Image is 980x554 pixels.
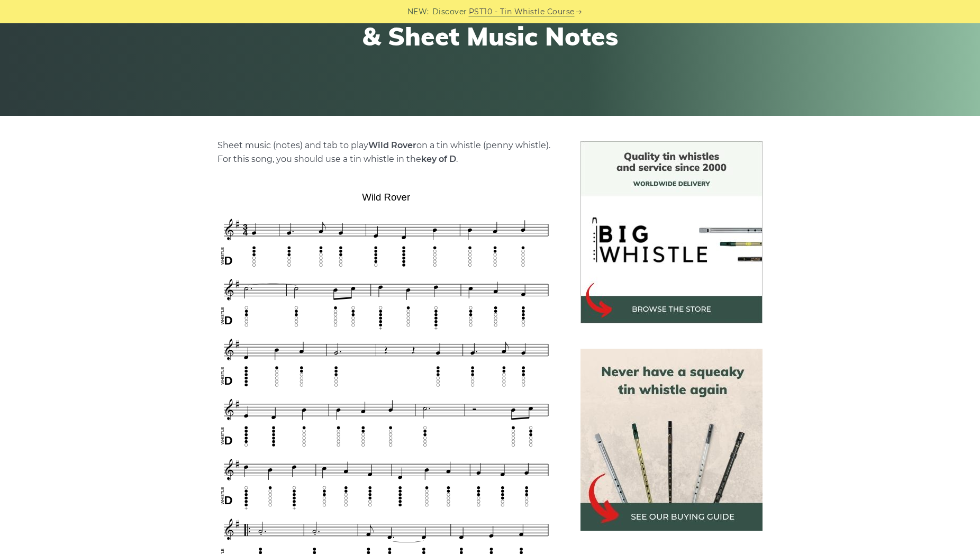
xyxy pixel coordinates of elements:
[368,140,416,150] strong: Wild Rover
[469,6,575,18] a: PST10 - Tin Whistle Course
[432,6,467,18] span: Discover
[580,349,763,531] img: tin whistle buying guide
[407,6,429,18] span: NEW:
[217,139,555,166] p: Sheet music (notes) and tab to play on a tin whistle (penny whistle). For this song, you should u...
[421,154,456,164] strong: key of D
[580,141,763,323] img: BigWhistle Tin Whistle Store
